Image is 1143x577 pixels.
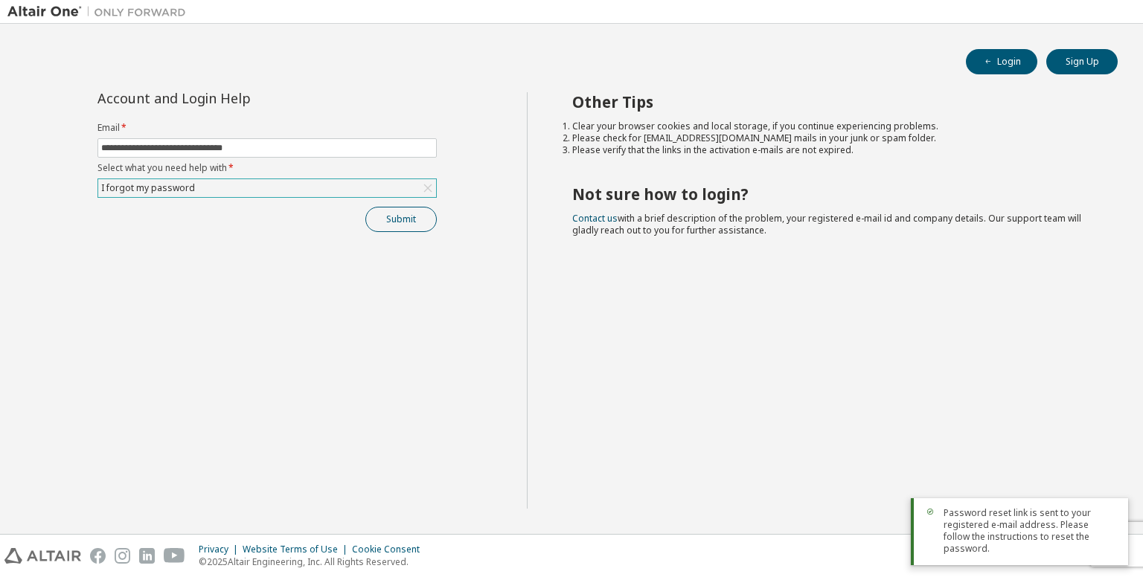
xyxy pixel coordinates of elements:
[966,49,1037,74] button: Login
[98,179,436,197] div: I forgot my password
[572,212,618,225] a: Contact us
[365,207,437,232] button: Submit
[199,544,243,555] div: Privacy
[243,544,352,555] div: Website Terms of Use
[97,92,369,104] div: Account and Login Help
[572,144,1092,156] li: Please verify that the links in the activation e-mails are not expired.
[944,507,1116,555] span: Password reset link is sent to your registered e-mail address. Please follow the instructions to ...
[99,180,197,196] div: I forgot my password
[572,212,1081,236] span: with a brief description of the problem, your registered e-mail id and company details. Our suppo...
[572,184,1092,204] h2: Not sure how to login?
[352,544,429,555] div: Cookie Consent
[7,4,193,19] img: Altair One
[572,132,1092,144] li: Please check for [EMAIL_ADDRESS][DOMAIN_NAME] mails in your junk or spam folder.
[97,162,437,174] label: Select what you need help with
[1046,49,1118,74] button: Sign Up
[90,548,106,564] img: facebook.svg
[164,548,185,564] img: youtube.svg
[4,548,81,564] img: altair_logo.svg
[572,92,1092,112] h2: Other Tips
[199,555,429,568] p: © 2025 Altair Engineering, Inc. All Rights Reserved.
[115,548,130,564] img: instagram.svg
[572,120,1092,132] li: Clear your browser cookies and local storage, if you continue experiencing problems.
[139,548,155,564] img: linkedin.svg
[97,122,437,134] label: Email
